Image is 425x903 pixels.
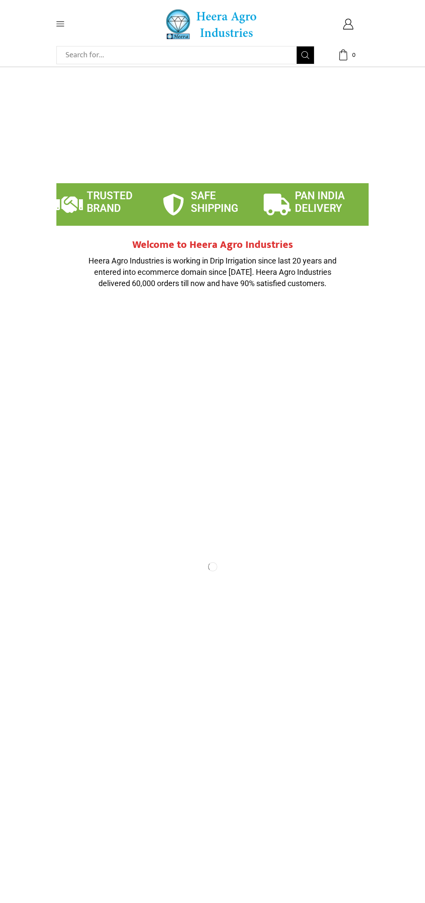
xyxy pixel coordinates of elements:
[349,51,358,59] span: 0
[82,239,343,251] h2: Welcome to Heera Agro Industries
[61,46,297,64] input: Search for...
[297,46,314,64] button: Search button
[191,190,238,214] span: SAFE SHIPPING
[295,190,345,214] span: PAN INDIA DELIVERY
[327,49,369,60] a: 0
[82,255,343,289] p: Heera Agro Industries is working in Drip Irrigation since last 20 years and entered into ecommerc...
[87,190,133,214] span: TRUSTED BRAND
